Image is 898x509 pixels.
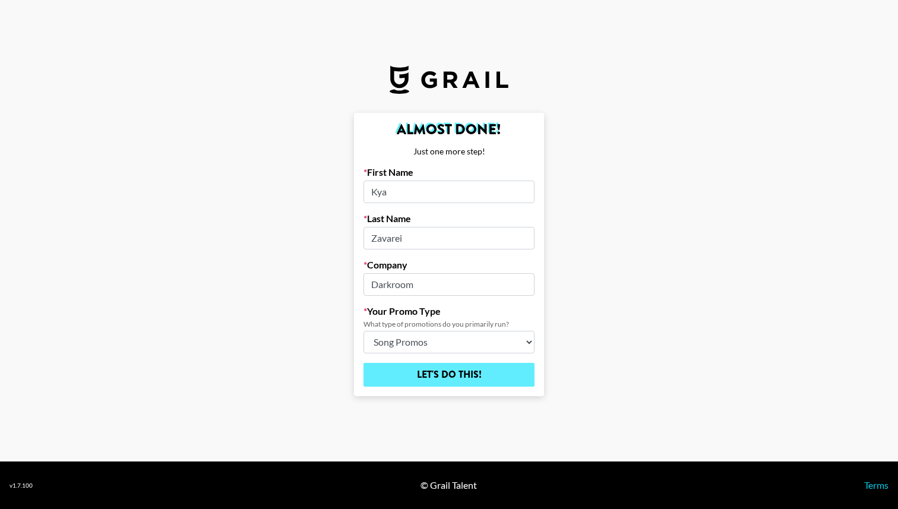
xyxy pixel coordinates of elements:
[390,65,508,94] img: Grail Talent Logo
[363,213,535,225] label: Last Name
[363,146,535,157] div: Just one more step!
[10,482,33,489] div: v 1.7.100
[363,259,535,271] label: Company
[864,479,888,491] a: Terms
[363,273,535,296] input: Company
[363,166,535,178] label: First Name
[363,227,535,249] input: Last Name
[363,363,535,387] input: Let's Do This!
[363,320,535,328] div: What type of promotions do you primarily run?
[363,305,535,317] label: Your Promo Type
[363,122,535,137] h2: Almost Done!
[363,181,535,203] input: First Name
[420,479,477,491] div: © Grail Talent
